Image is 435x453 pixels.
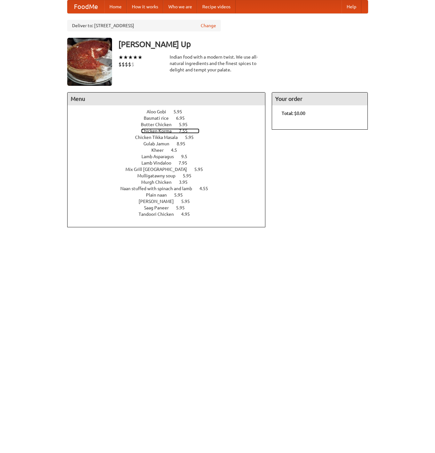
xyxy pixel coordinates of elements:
a: Kheer 4.5 [151,148,189,153]
a: Plain naan 5.95 [146,192,195,198]
a: FoodMe [68,0,104,13]
span: 5.95 [185,135,200,140]
li: $ [118,61,122,68]
li: ★ [133,54,138,61]
a: Mulligatawny soup 5.95 [137,173,203,178]
span: 3.95 [179,180,194,185]
span: 5.95 [183,173,198,178]
a: Gulab Jamun 8.95 [143,141,197,146]
span: 7.55 [179,128,194,133]
a: Butter Chicken 5.95 [141,122,199,127]
span: 4.95 [181,212,196,217]
span: 5.95 [176,205,191,210]
a: Murgh Chicken 3.95 [141,180,199,185]
span: Tandoori Chicken [139,212,180,217]
h3: [PERSON_NAME] Up [118,38,368,51]
span: 6.95 [176,116,191,121]
a: Home [104,0,127,13]
a: Tandoori Chicken 4.95 [139,212,202,217]
span: Butter Chicken [141,122,178,127]
li: $ [131,61,134,68]
a: Aloo Gobi 5.95 [147,109,194,114]
a: Chicken Tikka Masala 5.95 [135,135,205,140]
li: ★ [138,54,142,61]
a: Help [342,0,361,13]
span: Kheer [151,148,170,153]
li: ★ [118,54,123,61]
span: Naan stuffed with spinach and lamb [120,186,198,191]
h4: Menu [68,93,265,105]
div: Indian food with a modern twist. We use all-natural ingredients and the finest spices to delight ... [170,54,266,73]
a: Lamb Asparagus 9.5 [141,154,199,159]
b: Total: $0.00 [282,111,305,116]
span: Lamb Asparagus [141,154,180,159]
li: $ [128,61,131,68]
span: [PERSON_NAME] [139,199,180,204]
span: Lamb Vindaloo [141,160,178,166]
span: 4.55 [199,186,214,191]
a: Chicken Korma 7.55 [141,128,199,133]
span: 5.95 [174,192,189,198]
h4: Your order [272,93,367,105]
a: [PERSON_NAME] 5.95 [139,199,202,204]
span: Gulab Jamun [143,141,176,146]
a: Lamb Vindaloo 7.95 [141,160,199,166]
a: Recipe videos [197,0,236,13]
span: Murgh Chicken [141,180,178,185]
span: 5.95 [173,109,189,114]
span: 9.5 [181,154,194,159]
span: 5.95 [181,199,196,204]
span: Aloo Gobi [147,109,173,114]
span: Basmati rice [144,116,175,121]
span: Mulligatawny soup [137,173,182,178]
span: 5.95 [179,122,194,127]
a: Change [201,22,216,29]
span: 7.95 [179,160,194,166]
span: 8.95 [177,141,192,146]
span: 5.95 [194,167,209,172]
span: Mix Grill [GEOGRAPHIC_DATA] [125,167,193,172]
li: ★ [123,54,128,61]
li: $ [122,61,125,68]
div: Deliver to: [STREET_ADDRESS] [67,20,221,31]
a: Mix Grill [GEOGRAPHIC_DATA] 5.95 [125,167,215,172]
a: How it works [127,0,163,13]
span: 4.5 [171,148,183,153]
span: Saag Paneer [144,205,175,210]
a: Who we are [163,0,197,13]
li: ★ [128,54,133,61]
span: Chicken Tikka Masala [135,135,184,140]
span: Chicken Korma [141,128,178,133]
li: $ [125,61,128,68]
img: angular.jpg [67,38,112,86]
a: Naan stuffed with spinach and lamb 4.55 [120,186,220,191]
span: Plain naan [146,192,173,198]
a: Saag Paneer 5.95 [144,205,197,210]
a: Basmati rice 6.95 [144,116,197,121]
